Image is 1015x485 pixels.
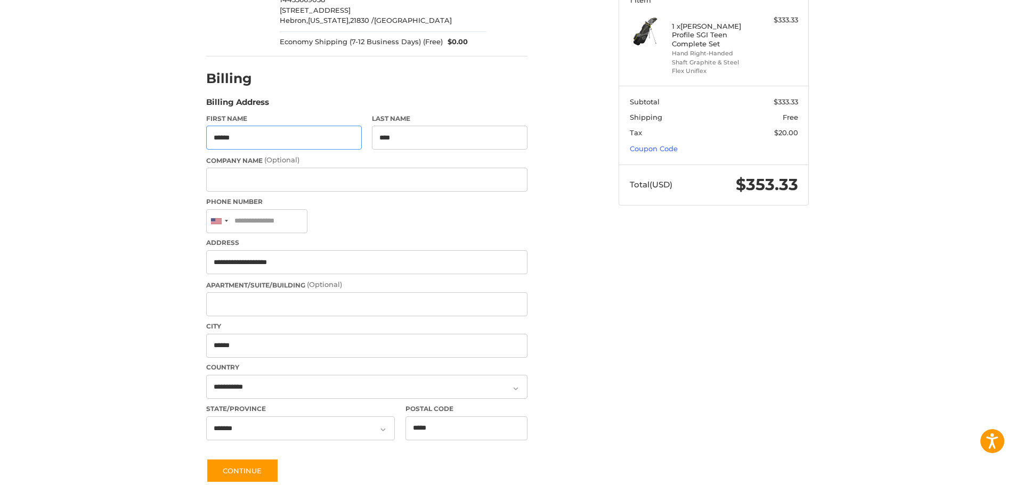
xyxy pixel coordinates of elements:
[206,114,362,124] label: First Name
[630,128,642,137] span: Tax
[280,6,351,14] span: [STREET_ADDRESS]
[630,144,678,153] a: Coupon Code
[783,113,798,121] span: Free
[280,16,308,24] span: Hebron,
[206,238,527,248] label: Address
[206,96,269,113] legend: Billing Address
[774,97,798,106] span: $333.33
[630,179,672,190] span: Total (USD)
[206,458,279,483] button: Continue
[774,128,798,137] span: $20.00
[630,97,660,106] span: Subtotal
[206,404,395,414] label: State/Province
[672,58,753,67] li: Shaft Graphite & Steel
[308,16,350,24] span: [US_STATE],
[405,404,528,414] label: Postal Code
[350,16,374,24] span: 21830 /
[207,210,231,233] div: United States: +1
[206,197,527,207] label: Phone Number
[672,49,753,58] li: Hand Right-Handed
[672,67,753,76] li: Flex Uniflex
[756,15,798,26] div: $333.33
[280,37,443,47] span: Economy Shipping (7-12 Business Days) (Free)
[630,113,662,121] span: Shipping
[374,16,452,24] span: [GEOGRAPHIC_DATA]
[206,280,527,290] label: Apartment/Suite/Building
[736,175,798,194] span: $353.33
[206,363,527,372] label: Country
[206,70,269,87] h2: Billing
[206,322,527,331] label: City
[264,155,299,164] small: (Optional)
[307,280,342,289] small: (Optional)
[372,114,527,124] label: Last Name
[206,155,527,166] label: Company Name
[443,37,468,47] span: $0.00
[672,22,753,48] h4: 1 x [PERSON_NAME] Profile SGI Teen Complete Set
